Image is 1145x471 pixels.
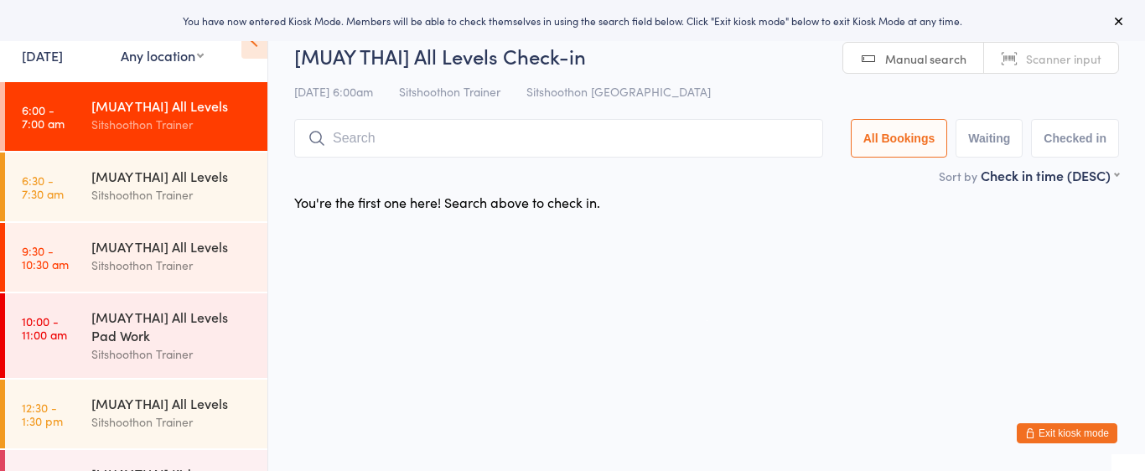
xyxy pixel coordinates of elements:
button: All Bookings [851,119,948,158]
div: [MUAY THAI] All Levels [91,237,253,256]
button: Exit kiosk mode [1017,423,1117,443]
a: [DATE] [22,46,63,65]
time: 9:30 - 10:30 am [22,244,69,271]
div: [MUAY THAI] All Levels [91,96,253,115]
a: 6:00 -7:00 am[MUAY THAI] All LevelsSitshoothon Trainer [5,82,267,151]
div: [MUAY THAI] All Levels [91,394,253,412]
div: Check in time (DESC) [981,166,1119,184]
h2: [MUAY THAI] All Levels Check-in [294,42,1119,70]
div: Sitshoothon Trainer [91,344,253,364]
time: 12:30 - 1:30 pm [22,401,63,427]
button: Waiting [956,119,1023,158]
div: You have now entered Kiosk Mode. Members will be able to check themselves in using the search fie... [27,13,1118,28]
label: Sort by [939,168,977,184]
div: Sitshoothon Trainer [91,185,253,204]
div: Any location [121,46,204,65]
span: [DATE] 6:00am [294,83,373,100]
span: Sitshoothon Trainer [399,83,500,100]
div: [MUAY THAI] All Levels Pad Work [91,308,253,344]
a: 9:30 -10:30 am[MUAY THAI] All LevelsSitshoothon Trainer [5,223,267,292]
span: Scanner input [1026,50,1101,67]
div: Sitshoothon Trainer [91,115,253,134]
div: Sitshoothon Trainer [91,256,253,275]
a: 10:00 -11:00 am[MUAY THAI] All Levels Pad WorkSitshoothon Trainer [5,293,267,378]
a: 6:30 -7:30 am[MUAY THAI] All LevelsSitshoothon Trainer [5,153,267,221]
time: 6:30 - 7:30 am [22,173,64,200]
div: Sitshoothon Trainer [91,412,253,432]
span: Manual search [885,50,966,67]
time: 10:00 - 11:00 am [22,314,67,341]
a: 12:30 -1:30 pm[MUAY THAI] All LevelsSitshoothon Trainer [5,380,267,448]
div: [MUAY THAI] All Levels [91,167,253,185]
time: 6:00 - 7:00 am [22,103,65,130]
input: Search [294,119,823,158]
span: Sitshoothon [GEOGRAPHIC_DATA] [526,83,711,100]
div: You're the first one here! Search above to check in. [294,193,600,211]
button: Checked in [1031,119,1119,158]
